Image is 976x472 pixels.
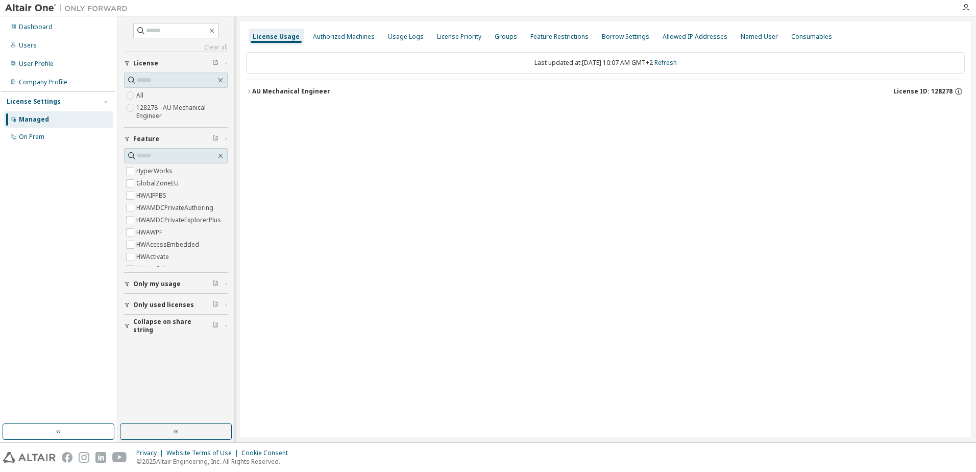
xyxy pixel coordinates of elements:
[212,322,218,330] span: Clear filter
[136,226,164,239] label: HWAWPF
[112,452,127,463] img: youtube.svg
[19,115,49,124] div: Managed
[212,301,218,309] span: Clear filter
[7,98,61,106] div: License Settings
[133,135,159,143] span: Feature
[893,87,953,96] span: License ID: 128278
[79,452,89,463] img: instagram.svg
[253,33,300,41] div: License Usage
[241,449,294,457] div: Cookie Consent
[136,263,169,275] label: HWAcufwh
[136,165,175,177] label: HyperWorks
[19,133,44,141] div: On Prem
[19,23,53,31] div: Dashboard
[602,33,649,41] div: Borrow Settings
[246,80,965,103] button: AU Mechanical EngineerLicense ID: 128278
[19,60,54,68] div: User Profile
[212,135,218,143] span: Clear filter
[136,239,201,251] label: HWAccessEmbedded
[246,52,965,74] div: Last updated at: [DATE] 10:07 AM GMT+2
[136,457,294,466] p: © 2025 Altair Engineering, Inc. All Rights Reserved.
[791,33,832,41] div: Consumables
[136,177,181,190] label: GlobalZoneEU
[136,214,223,226] label: HWAMDCPrivateExplorerPlus
[124,128,228,150] button: Feature
[212,59,218,67] span: Clear filter
[136,202,215,214] label: HWAMDCPrivateAuthoring
[136,89,145,102] label: All
[654,58,677,67] a: Refresh
[133,59,158,67] span: License
[663,33,727,41] div: Allowed IP Addresses
[5,3,133,13] img: Altair One
[212,280,218,288] span: Clear filter
[124,52,228,75] button: License
[166,449,241,457] div: Website Terms of Use
[252,87,330,96] div: AU Mechanical Engineer
[124,43,228,52] a: Clear all
[124,273,228,295] button: Only my usage
[388,33,424,41] div: Usage Logs
[3,452,56,463] img: altair_logo.svg
[136,190,168,202] label: HWAIFPBS
[437,33,481,41] div: License Priority
[741,33,778,41] div: Named User
[530,33,589,41] div: Feature Restrictions
[136,449,166,457] div: Privacy
[124,294,228,316] button: Only used licenses
[133,301,194,309] span: Only used licenses
[19,41,37,50] div: Users
[133,280,181,288] span: Only my usage
[62,452,72,463] img: facebook.svg
[95,452,106,463] img: linkedin.svg
[19,78,67,86] div: Company Profile
[124,315,228,337] button: Collapse on share string
[136,251,171,263] label: HWActivate
[136,102,228,122] label: 128278 - AU Mechanical Engineer
[133,318,212,334] span: Collapse on share string
[313,33,375,41] div: Authorized Machines
[495,33,517,41] div: Groups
